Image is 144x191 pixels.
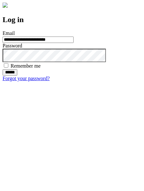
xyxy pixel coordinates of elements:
label: Email [3,30,15,36]
img: logo-4e3dc11c47720685a147b03b5a06dd966a58ff35d612b21f08c02c0306f2b779.png [3,3,8,8]
h2: Log in [3,15,141,24]
label: Remember me [11,63,41,69]
a: Forgot your password? [3,76,50,81]
label: Password [3,43,22,48]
